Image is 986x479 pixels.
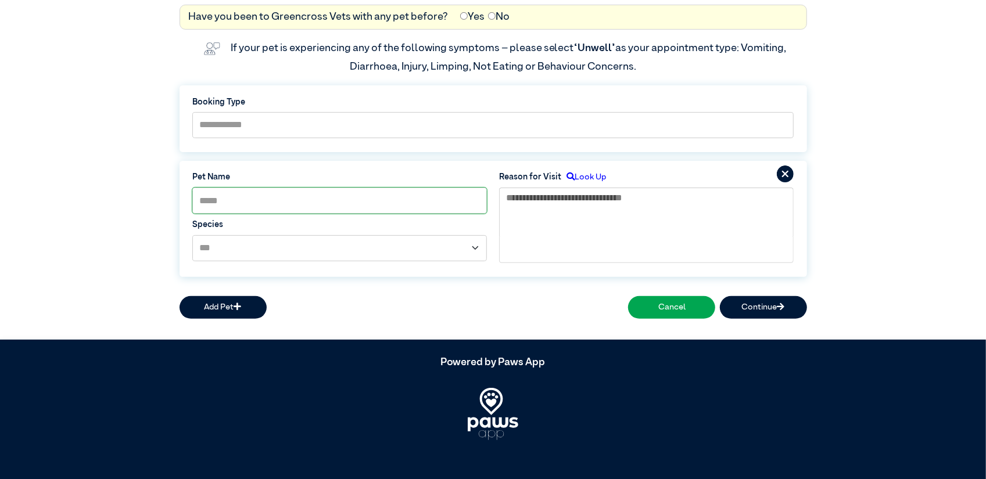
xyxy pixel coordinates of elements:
label: Look Up [561,171,606,184]
input: No [488,12,496,20]
label: Yes [460,9,485,25]
label: Booking Type [192,96,794,109]
button: Continue [720,296,807,319]
img: PawsApp [468,388,518,440]
label: Species [192,219,487,232]
label: Pet Name [192,171,487,184]
label: Have you been to Greencross Vets with any pet before? [188,9,448,25]
button: Cancel [628,296,715,319]
input: Yes [460,12,468,20]
label: Reason for Visit [499,171,561,184]
button: Add Pet [180,296,267,319]
span: “Unwell” [574,43,616,53]
img: vet [199,38,224,59]
label: No [488,9,510,25]
h5: Powered by Paws App [180,356,807,369]
label: If your pet is experiencing any of the following symptoms – please select as your appointment typ... [231,43,788,72]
